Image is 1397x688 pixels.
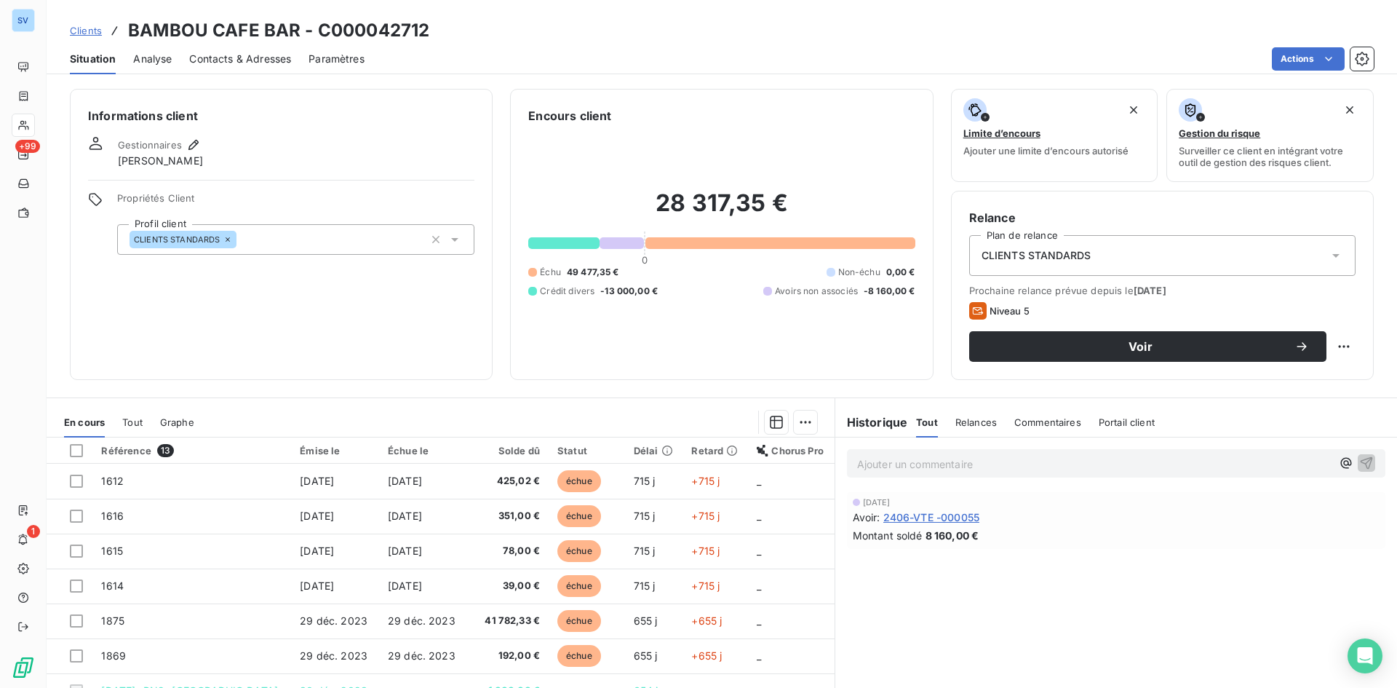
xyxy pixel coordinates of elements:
[476,544,540,558] span: 78,00 €
[634,510,656,522] span: 715 j
[101,649,126,662] span: 1869
[691,649,722,662] span: +655 j
[990,305,1030,317] span: Niveau 5
[557,610,601,632] span: échue
[691,614,722,627] span: +655 j
[557,505,601,527] span: échue
[528,107,611,124] h6: Encours client
[1134,285,1166,296] span: [DATE]
[557,445,616,456] div: Statut
[101,475,124,487] span: 1612
[757,475,761,487] span: _
[863,498,891,507] span: [DATE]
[853,528,923,543] span: Montant soldé
[1348,638,1382,673] div: Open Intercom Messenger
[969,331,1326,362] button: Voir
[70,52,116,66] span: Situation
[12,656,35,679] img: Logo LeanPay
[476,579,540,593] span: 39,00 €
[634,545,656,557] span: 715 j
[300,510,334,522] span: [DATE]
[969,285,1356,296] span: Prochaine relance prévue depuis le
[12,9,35,32] div: SV
[15,140,40,153] span: +99
[835,414,908,431] h6: Historique
[634,445,674,456] div: Délai
[987,341,1294,352] span: Voir
[236,233,248,246] input: Ajouter une valeur
[70,23,102,38] a: Clients
[634,475,656,487] span: 715 j
[27,525,40,538] span: 1
[557,645,601,667] span: échue
[691,475,720,487] span: +715 j
[476,474,540,489] span: 425,02 €
[300,614,367,627] span: 29 déc. 2023
[864,285,915,298] span: -8 160,00 €
[757,614,761,627] span: _
[101,444,282,457] div: Référence
[757,545,761,557] span: _
[757,580,761,592] span: _
[1014,416,1081,428] span: Commentaires
[476,509,540,523] span: 351,00 €
[963,145,1129,157] span: Ajouter une limite d’encours autorisé
[886,266,915,279] span: 0,00 €
[691,445,739,456] div: Retard
[691,510,720,522] span: +715 j
[883,510,979,525] span: 2406-VTE -000055
[1179,127,1260,139] span: Gestion du risque
[600,285,658,298] span: -13 000,00 €
[642,254,648,266] span: 0
[101,545,123,557] span: 1615
[300,445,370,456] div: Émise le
[540,266,561,279] span: Échu
[567,266,619,279] span: 49 477,35 €
[117,192,474,213] span: Propriétés Client
[853,510,880,525] span: Avoir :
[757,445,825,456] div: Chorus Pro
[540,285,594,298] span: Crédit divers
[122,416,143,428] span: Tout
[388,614,455,627] span: 29 déc. 2023
[916,416,938,428] span: Tout
[838,266,880,279] span: Non-échu
[951,89,1158,182] button: Limite d’encoursAjouter une limite d’encours autorisé
[189,52,291,66] span: Contacts & Adresses
[300,475,334,487] span: [DATE]
[70,25,102,36] span: Clients
[528,189,915,232] h2: 28 317,35 €
[388,649,455,662] span: 29 déc. 2023
[388,545,422,557] span: [DATE]
[982,248,1091,263] span: CLIENTS STANDARDS
[388,445,458,456] div: Échue le
[476,614,540,628] span: 41 782,33 €
[1179,145,1361,168] span: Surveiller ce client en intégrant votre outil de gestion des risques client.
[557,575,601,597] span: échue
[134,235,220,244] span: CLIENTS STANDARDS
[557,540,601,562] span: échue
[101,510,124,522] span: 1616
[926,528,979,543] span: 8 160,00 €
[388,475,422,487] span: [DATE]
[300,649,367,662] span: 29 déc. 2023
[691,545,720,557] span: +715 j
[388,580,422,592] span: [DATE]
[476,445,540,456] div: Solde dû
[118,154,203,168] span: [PERSON_NAME]
[388,510,422,522] span: [DATE]
[955,416,997,428] span: Relances
[160,416,194,428] span: Graphe
[634,614,658,627] span: 655 j
[88,107,474,124] h6: Informations client
[476,649,540,663] span: 192,00 €
[300,545,334,557] span: [DATE]
[309,52,365,66] span: Paramètres
[775,285,858,298] span: Avoirs non associés
[157,444,174,457] span: 13
[101,614,124,627] span: 1875
[1272,47,1345,71] button: Actions
[128,17,429,44] h3: BAMBOU CAFE BAR - C000042712
[634,649,658,662] span: 655 j
[969,209,1356,226] h6: Relance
